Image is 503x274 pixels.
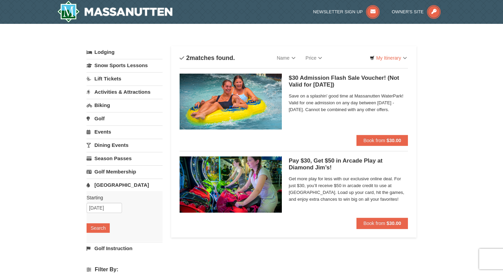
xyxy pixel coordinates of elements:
strong: $30.00 [386,220,401,226]
a: Golf [87,112,163,125]
a: Lodging [87,46,163,58]
img: 6619917-1621-4efc4b47.jpg [180,156,282,212]
label: Starting [87,194,157,201]
a: Owner's Site [392,9,441,14]
a: Biking [87,99,163,111]
button: Search [87,223,110,233]
a: [GEOGRAPHIC_DATA] [87,179,163,191]
h5: Pay $30, Get $50 in Arcade Play at Diamond Jim’s! [289,157,408,171]
span: Get more play for less with our exclusive online deal. For just $30, you’ll receive $50 in arcade... [289,176,408,203]
a: Lift Tickets [87,72,163,85]
h4: Filter By: [87,267,163,273]
button: Book from $30.00 [356,135,408,146]
a: Golf Membership [87,165,163,178]
img: Massanutten Resort Logo [57,1,172,22]
a: Name [272,51,300,65]
img: 6619917-1620-40eb9cb2.jpg [180,74,282,130]
a: Snow Sports Lessons [87,59,163,72]
span: Save on a splashin' good time at Massanutten WaterPark! Valid for one admission on any day betwee... [289,93,408,113]
span: Owner's Site [392,9,424,14]
a: Dining Events [87,139,163,151]
a: My Itinerary [365,53,411,63]
a: Price [301,51,327,65]
button: Book from $30.00 [356,218,408,229]
strong: $30.00 [386,138,401,143]
span: Book from [363,220,385,226]
a: Newsletter Sign Up [313,9,380,14]
a: Golf Instruction [87,242,163,255]
span: Newsletter Sign Up [313,9,363,14]
span: Book from [363,138,385,143]
h5: $30 Admission Flash Sale Voucher! (Not Valid for [DATE]) [289,75,408,88]
a: Massanutten Resort [57,1,172,22]
a: Events [87,125,163,138]
a: Activities & Attractions [87,86,163,98]
a: Season Passes [87,152,163,165]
